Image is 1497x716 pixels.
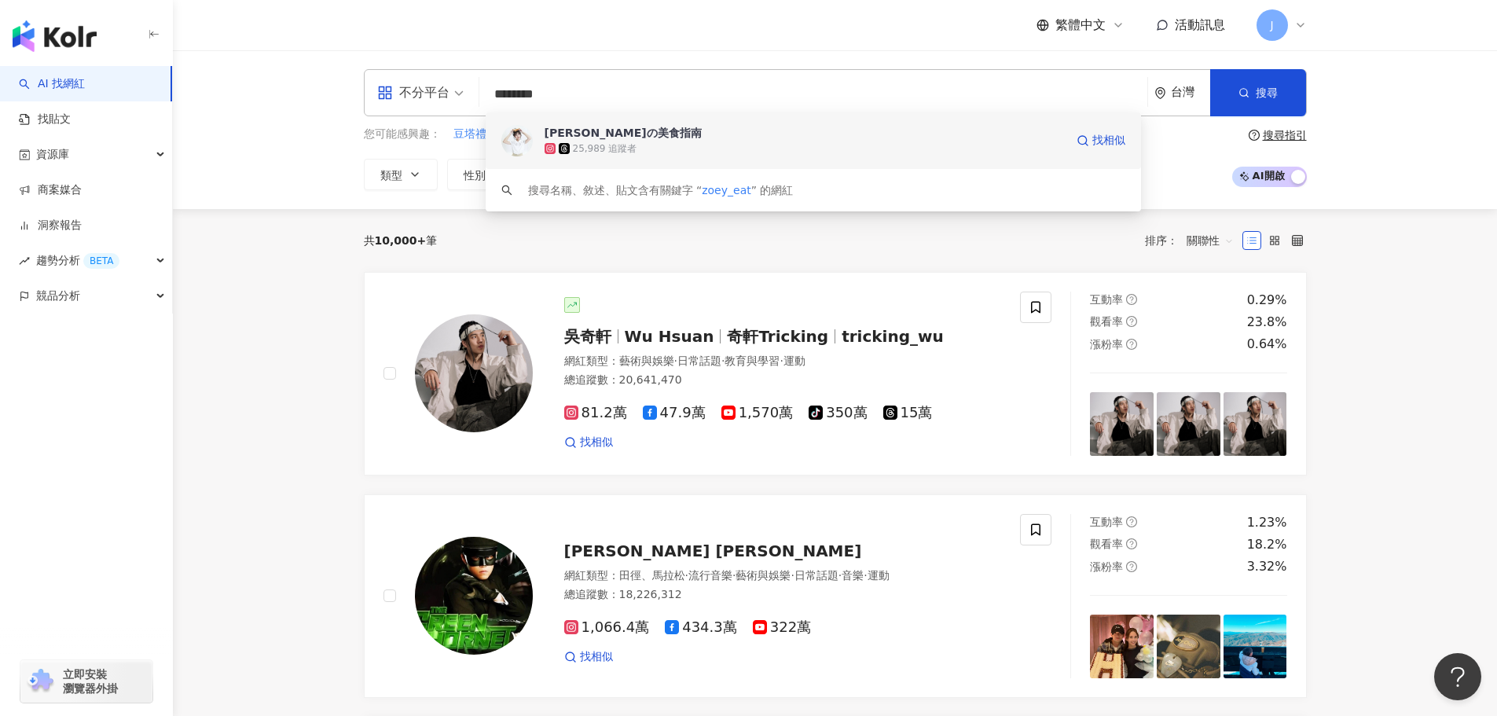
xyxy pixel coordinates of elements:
span: 10,000+ [375,234,427,247]
span: environment [1154,87,1166,99]
div: 網紅類型 ： [564,354,1002,369]
span: rise [19,255,30,266]
span: question-circle [1249,130,1260,141]
div: 23.8% [1247,314,1287,331]
span: · [864,569,867,582]
span: 81.2萬 [564,405,627,421]
span: 1,066.4萬 [564,619,650,636]
span: 350萬 [809,405,867,421]
span: 資源庫 [36,137,69,172]
span: 漲粉率 [1090,560,1123,573]
span: search [501,185,512,196]
span: 1,570萬 [721,405,794,421]
img: KOL Avatar [415,537,533,655]
span: 吳奇軒 [564,327,611,346]
img: KOL Avatar [501,125,533,156]
span: 藝術與娛樂 [736,569,791,582]
button: 搜尋 [1210,69,1306,116]
button: 類型 [364,159,438,190]
span: 立即安裝 瀏覽器外掛 [63,667,118,696]
span: 類型 [380,169,402,182]
span: 教育與學習 [725,354,780,367]
span: 您可能感興趣： [364,127,441,142]
span: 找相似 [1092,133,1125,149]
span: 日常話題 [677,354,721,367]
span: · [838,569,842,582]
span: 互動率 [1090,293,1123,306]
span: · [685,569,688,582]
a: KOL Avatar吳奇軒Wu Hsuan奇軒Trickingtricking_wu網紅類型：藝術與娛樂·日常話題·教育與學習·運動總追蹤數：20,641,47081.2萬47.9萬1,570萬... [364,272,1307,475]
div: 3.32% [1247,558,1287,575]
img: post-image [1090,392,1154,456]
span: · [780,354,783,367]
a: searchAI 找網紅 [19,76,85,92]
span: question-circle [1126,316,1137,327]
div: 共 筆 [364,234,438,247]
span: tricking_wu [842,327,944,346]
a: chrome extension立即安裝 瀏覽器外掛 [20,660,152,703]
span: 互動率 [1090,516,1123,528]
span: 田徑、馬拉松 [619,569,685,582]
span: 競品分析 [36,278,80,314]
span: 豆塔禮盒 [453,127,497,142]
img: post-image [1224,392,1287,456]
span: 運動 [783,354,805,367]
span: [PERSON_NAME] [PERSON_NAME] [564,542,862,560]
span: 趨勢分析 [36,243,119,278]
a: 找相似 [1077,125,1125,156]
span: 關聯性 [1187,228,1234,253]
span: Wu Hsuan [625,327,714,346]
div: 0.64% [1247,336,1287,353]
span: 性別 [464,169,486,182]
span: · [791,569,794,582]
span: 日常話題 [794,569,838,582]
span: question-circle [1126,538,1137,549]
span: 漲粉率 [1090,338,1123,351]
span: 434.3萬 [665,619,737,636]
div: 不分平台 [377,80,449,105]
span: question-circle [1126,294,1137,305]
div: 網紅類型 ： [564,568,1002,584]
span: zoey_eat [702,184,751,196]
div: 搜尋名稱、敘述、貼文含有關鍵字 “ ” 的網紅 [528,182,794,199]
span: question-circle [1126,561,1137,572]
span: 繁體中文 [1055,17,1106,34]
img: KOL Avatar [415,314,533,432]
span: 觀看率 [1090,538,1123,550]
button: 豆塔禮盒 [453,126,498,143]
a: 找相似 [564,649,613,665]
span: 15萬 [883,405,933,421]
div: 0.29% [1247,292,1287,309]
span: · [721,354,725,367]
div: 25,989 追蹤者 [573,142,637,156]
a: 洞察報告 [19,218,82,233]
img: post-image [1090,615,1154,678]
div: 總追蹤數 ： 20,641,470 [564,373,1002,388]
span: 藝術與娛樂 [619,354,674,367]
span: 觀看率 [1090,315,1123,328]
span: 322萬 [753,619,811,636]
div: BETA [83,253,119,269]
span: · [732,569,736,582]
a: 找貼文 [19,112,71,127]
span: 流行音樂 [688,569,732,582]
span: · [674,354,677,367]
div: 排序： [1145,228,1242,253]
span: appstore [377,85,393,101]
span: 搜尋 [1256,86,1278,99]
button: 性別 [447,159,521,190]
a: 商案媒合 [19,182,82,198]
img: post-image [1157,615,1220,678]
span: question-circle [1126,339,1137,350]
span: 運動 [868,569,890,582]
span: 找相似 [580,649,613,665]
div: 總追蹤數 ： 18,226,312 [564,587,1002,603]
div: [PERSON_NAME]の美食指南 [545,125,702,141]
div: 搜尋指引 [1263,129,1307,141]
div: 台灣 [1171,86,1210,99]
span: question-circle [1126,516,1137,527]
img: chrome extension [25,669,56,694]
span: 活動訊息 [1175,17,1225,32]
span: 47.9萬 [643,405,706,421]
span: 找相似 [580,435,613,450]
